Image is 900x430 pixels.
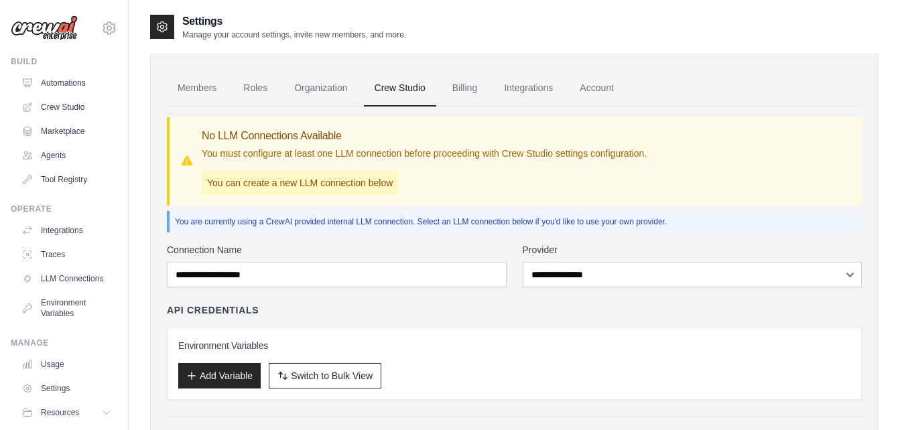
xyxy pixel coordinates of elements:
[202,147,647,160] p: You must configure at least one LLM connection before proceeding with Crew Studio settings config...
[16,121,117,142] a: Marketplace
[16,378,117,399] a: Settings
[175,216,856,227] p: You are currently using a CrewAI provided internal LLM connection. Select an LLM connection below...
[233,70,278,106] a: Roles
[16,402,117,423] button: Resources
[442,70,488,106] a: Billing
[202,128,647,144] h3: No LLM Connections Available
[202,171,398,195] p: You can create a new LLM connection below
[283,70,358,106] a: Organization
[167,243,507,257] label: Connection Name
[16,169,117,190] a: Tool Registry
[16,268,117,289] a: LLM Connections
[493,70,564,106] a: Integrations
[16,96,117,118] a: Crew Studio
[167,70,227,106] a: Members
[291,369,373,382] span: Switch to Bulk View
[41,407,79,418] span: Resources
[569,70,625,106] a: Account
[11,56,117,67] div: Build
[182,29,406,40] p: Manage your account settings, invite new members, and more.
[178,339,850,352] h3: Environment Variables
[16,292,117,324] a: Environment Variables
[16,354,117,375] a: Usage
[11,338,117,348] div: Manage
[523,243,862,257] label: Provider
[178,363,261,388] button: Add Variable
[167,303,259,317] h4: API Credentials
[182,13,406,29] h2: Settings
[16,72,117,94] a: Automations
[11,15,78,41] img: Logo
[16,145,117,166] a: Agents
[16,244,117,265] a: Traces
[364,70,436,106] a: Crew Studio
[269,363,381,388] button: Switch to Bulk View
[11,204,117,214] div: Operate
[16,220,117,241] a: Integrations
